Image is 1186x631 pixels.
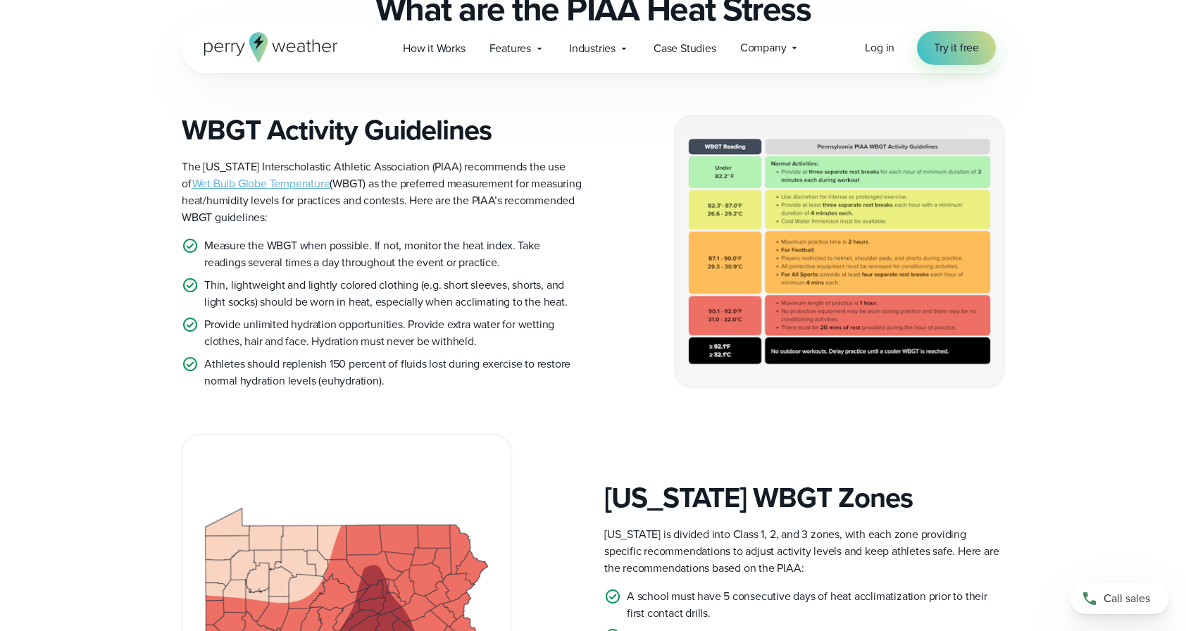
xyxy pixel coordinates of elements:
span: Try it free [934,39,979,56]
p: Measure the WBGT when possible. If not, monitor the heat index. Take readings several times a day... [204,237,582,271]
p: Provide unlimited hydration opportunities. Provide extra water for wetting clothes, hair and face... [204,316,582,350]
a: Log in [865,39,894,56]
span: Industries [569,40,616,57]
span: Features [489,40,531,57]
span: The [US_STATE] Interscholastic Athletic Association (PIAA) recommends the use of (WBGT) as the pr... [182,158,582,225]
a: Try it free [917,31,996,65]
h3: [US_STATE] WBGT Zones [604,481,1004,515]
h3: WBGT Activity Guidelines [182,113,582,147]
a: Call sales [1070,583,1169,614]
img: Pennsylvania WBGT [675,116,1004,386]
span: How it Works [403,40,466,57]
a: How it Works [391,34,477,63]
span: Case Studies [654,40,716,57]
a: Case Studies [642,34,728,63]
p: Athletes should replenish 150 percent of fluids lost during exercise to restore normal hydration ... [204,356,582,389]
p: [US_STATE] is divided into Class 1, 2, and 3 zones, with each zone providing specific recommendat... [604,526,1004,577]
p: A school must have 5 consecutive days of heat acclimatization prior to their first contact drills. [627,588,1004,622]
span: Call sales [1104,590,1150,607]
span: Company [740,39,787,56]
a: Wet Bulb Globe Temperature [192,175,330,192]
p: Thin, lightweight and lightly colored clothing (e.g. short sleeves, shorts, and light socks) shou... [204,277,582,311]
